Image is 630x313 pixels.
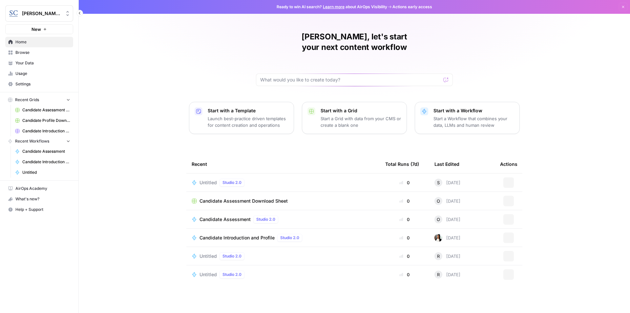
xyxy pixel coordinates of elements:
span: Candidate Assessment [22,148,70,154]
span: Untitled [22,169,70,175]
span: Your Data [15,60,70,66]
a: Settings [5,79,73,89]
button: Recent Workflows [5,136,73,146]
span: Untitled [199,253,217,259]
span: [PERSON_NAME] [GEOGRAPHIC_DATA] [22,10,62,17]
div: Actions [500,155,517,173]
span: Candidate Introduction Download Sheet [22,128,70,134]
h1: [PERSON_NAME], let's start your next content workflow [256,32,453,53]
img: Stanton Chase Nashville Logo [8,8,19,19]
div: 0 [385,198,424,204]
div: 0 [385,216,424,223]
span: Candidate Assessment Download Sheet [199,198,288,204]
span: Recent Grids [15,97,39,103]
span: AirOps Academy [15,186,70,191]
span: Settings [15,81,70,87]
button: Start with a GridStart a Grid with data from your CMS or create a blank one [302,102,407,134]
div: [DATE] [434,215,460,223]
button: What's new? [5,194,73,204]
span: Browse [15,50,70,56]
a: Browse [5,47,73,58]
div: [DATE] [434,197,460,205]
button: Start with a TemplateLaunch best-practice driven templates for content creation and operations [189,102,294,134]
span: Untitled [199,271,217,278]
button: Start with a WorkflowStart a Workflow that combines your data, LLMs and human review [415,102,520,134]
div: 0 [385,271,424,278]
div: [DATE] [434,179,460,187]
span: Home [15,39,70,45]
span: Usage [15,71,70,77]
div: [DATE] [434,271,460,279]
p: Start a Grid with data from your CMS or create a blank one [321,115,401,128]
div: 0 [385,253,424,259]
span: Studio 2.0 [256,216,275,222]
a: Home [5,37,73,47]
div: Last Edited [434,155,459,173]
a: Candidate Introduction and ProfileStudio 2.0 [192,234,375,242]
button: Workspace: Stanton Chase Nashville [5,5,73,22]
div: [DATE] [434,234,460,242]
span: Candidate Introduction and Profile [22,159,70,165]
span: Untitled [199,179,217,186]
a: AirOps Academy [5,183,73,194]
span: Candidate Assessment [199,216,251,223]
a: Learn more [323,4,345,9]
span: Help + Support [15,207,70,212]
span: Studio 2.0 [222,180,241,186]
a: UntitledStudio 2.0 [192,271,375,279]
img: xqjo96fmx1yk2e67jao8cdkou4un [434,234,442,242]
div: 0 [385,179,424,186]
input: What would you like to create today? [260,77,441,83]
p: Start with a Template [208,107,288,114]
span: R [437,271,440,278]
div: Recent [192,155,375,173]
a: Candidate Introduction and Profile [12,157,73,167]
a: Usage [5,68,73,79]
span: Candidate Assessment Download Sheet [22,107,70,113]
span: O [437,216,440,223]
div: [DATE] [434,252,460,260]
span: Actions early access [392,4,432,10]
span: S [437,179,440,186]
p: Start a Workflow that combines your data, LLMs and human review [433,115,514,128]
button: New [5,24,73,34]
button: Help + Support [5,204,73,215]
button: Recent Grids [5,95,73,105]
span: Candidate Introduction and Profile [199,235,275,241]
div: What's new? [6,194,73,204]
p: Start with a Workflow [433,107,514,114]
a: Candidate Assessment Download Sheet [12,105,73,115]
span: Ready to win AI search? about AirOps Visibility [277,4,387,10]
a: Your Data [5,58,73,68]
a: UntitledStudio 2.0 [192,179,375,187]
a: Untitled [12,167,73,178]
a: Candidate Introduction Download Sheet [12,126,73,136]
a: Candidate Profile Download Sheet [12,115,73,126]
a: Candidate AssessmentStudio 2.0 [192,215,375,223]
p: Start with a Grid [321,107,401,114]
div: Total Runs (7d) [385,155,419,173]
a: Candidate Assessment [12,146,73,157]
span: R [437,253,440,259]
a: Candidate Assessment Download Sheet [192,198,375,204]
a: UntitledStudio 2.0 [192,252,375,260]
span: O [437,198,440,204]
span: Studio 2.0 [222,253,241,259]
span: Studio 2.0 [280,235,299,241]
span: Studio 2.0 [222,272,241,278]
div: 0 [385,235,424,241]
p: Launch best-practice driven templates for content creation and operations [208,115,288,128]
span: New [31,26,41,33]
span: Recent Workflows [15,138,49,144]
span: Candidate Profile Download Sheet [22,118,70,123]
